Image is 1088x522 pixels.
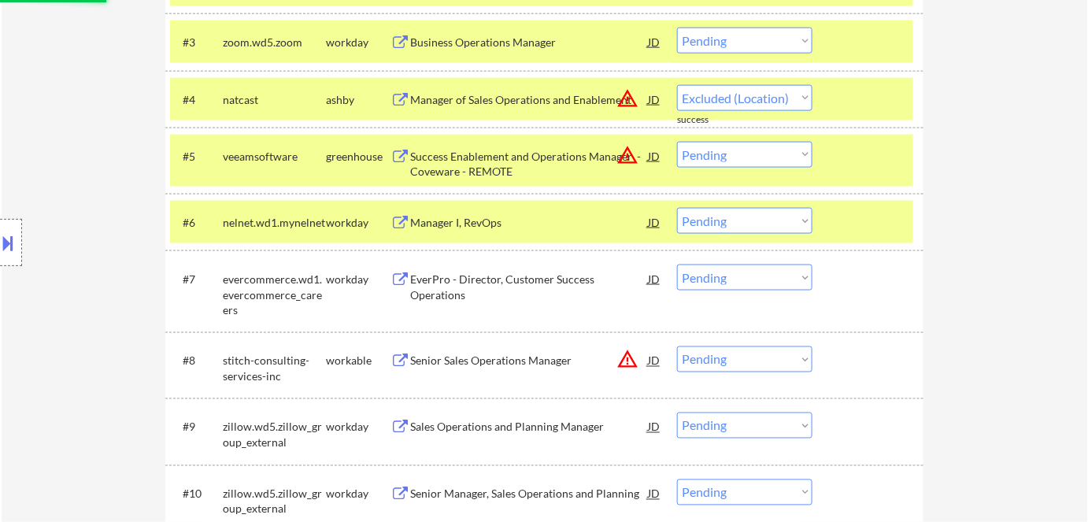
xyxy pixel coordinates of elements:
[646,28,662,56] div: JD
[616,349,638,371] button: warning_amber
[326,354,390,369] div: workable
[646,208,662,236] div: JD
[326,149,390,165] div: greenhouse
[183,35,210,50] div: #3
[616,144,638,166] button: warning_amber
[326,92,390,108] div: ashby
[646,346,662,375] div: JD
[223,35,326,50] div: zoom.wd5.zoom
[410,215,648,231] div: Manager I, RevOps
[223,487,326,517] div: zillow.wd5.zillow_group_external
[183,420,210,435] div: #9
[410,420,648,435] div: Sales Operations and Planning Manager
[223,92,326,108] div: natcast
[616,87,638,109] button: warning_amber
[183,92,210,108] div: #4
[677,113,740,127] div: success
[326,215,390,231] div: workday
[646,142,662,170] div: JD
[326,420,390,435] div: workday
[410,354,648,369] div: Senior Sales Operations Manager
[410,35,648,50] div: Business Operations Manager
[646,265,662,293] div: JD
[646,413,662,441] div: JD
[646,85,662,113] div: JD
[410,92,648,108] div: Manager of Sales Operations and Enablement
[410,149,648,180] div: Success Enablement and Operations Manager - Coveware - REMOTE
[646,479,662,508] div: JD
[410,487,648,502] div: Senior Manager, Sales Operations and Planning
[326,487,390,502] div: workday
[326,272,390,287] div: workday
[326,35,390,50] div: workday
[410,272,648,302] div: EverPro - Director, Customer Success Operations
[183,487,210,502] div: #10
[223,420,326,450] div: zillow.wd5.zillow_group_external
